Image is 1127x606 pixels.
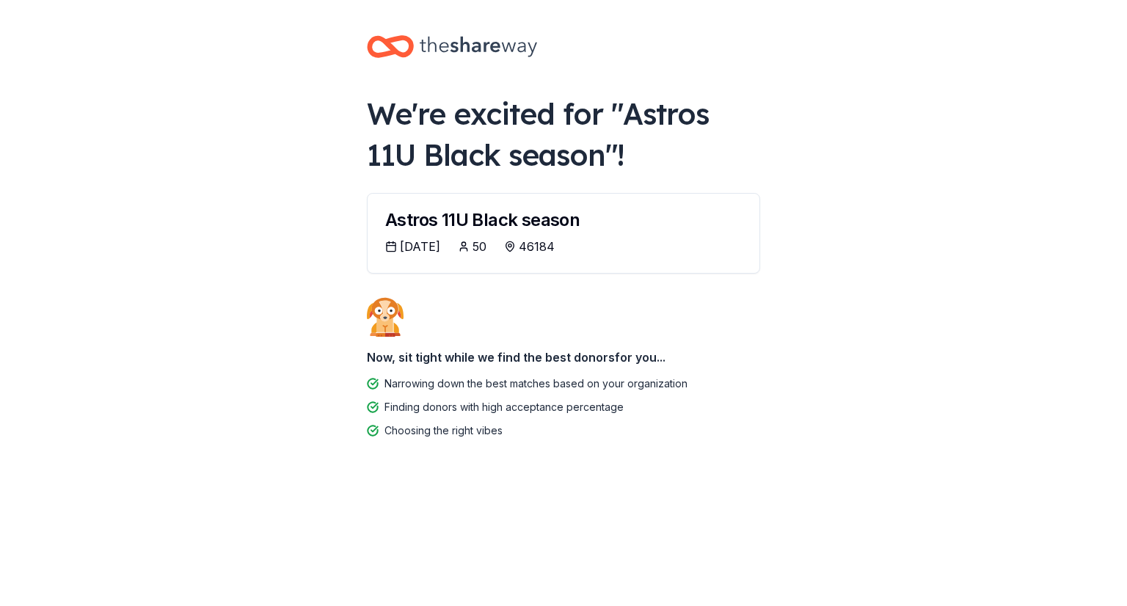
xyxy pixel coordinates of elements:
img: Dog waiting patiently [367,297,404,337]
div: 46184 [519,238,555,255]
div: Narrowing down the best matches based on your organization [384,375,687,393]
div: Choosing the right vibes [384,422,503,439]
div: Now, sit tight while we find the best donors for you... [367,343,760,372]
div: We're excited for " Astros 11U Black season "! [367,93,760,175]
div: [DATE] [400,238,440,255]
div: Finding donors with high acceptance percentage [384,398,624,416]
div: 50 [473,238,486,255]
div: Astros 11U Black season [385,211,742,229]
